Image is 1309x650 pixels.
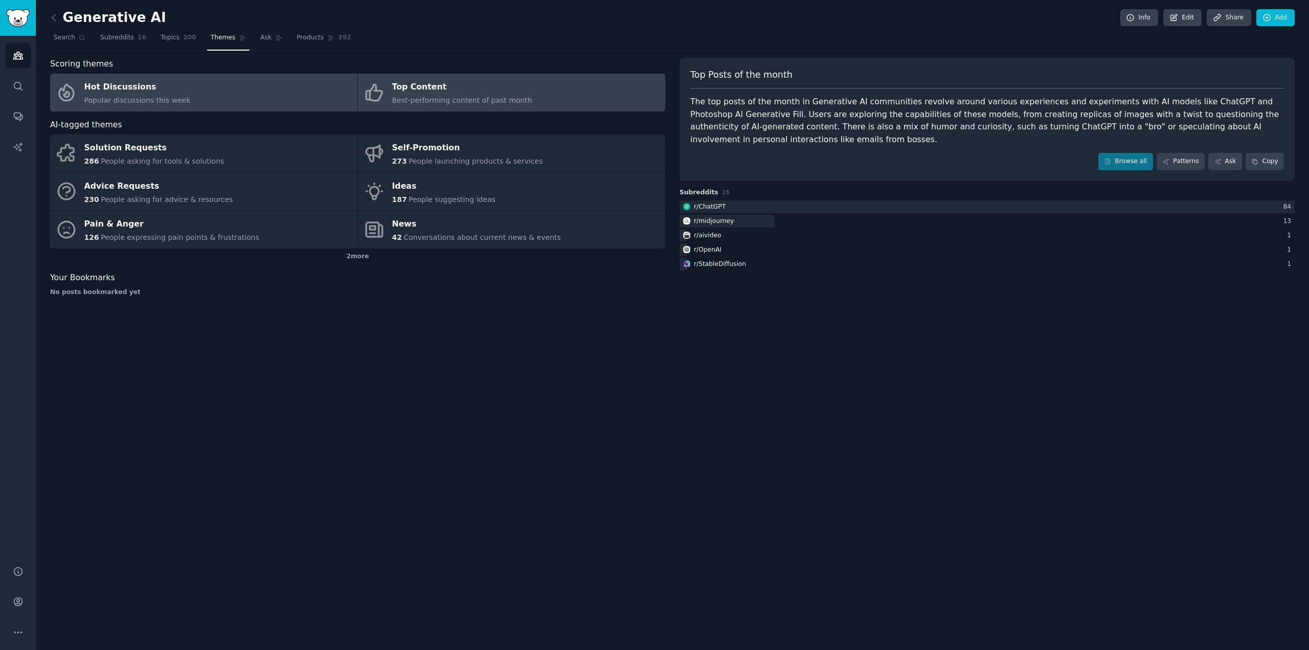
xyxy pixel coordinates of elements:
div: 1 [1287,260,1295,269]
a: OpenAIr/OpenAI1 [680,243,1295,256]
div: Advice Requests [84,178,233,194]
span: 230 [84,195,99,204]
span: Best-performing content of past month [392,96,532,104]
div: r/ StableDiffusion [694,260,746,269]
a: Search [50,30,89,51]
span: AI-tagged themes [50,119,122,131]
a: ChatGPTr/ChatGPT84 [680,200,1295,213]
span: Themes [211,33,236,42]
a: Edit [1163,9,1202,27]
a: Pain & Anger126People expressing pain points & frustrations [50,211,357,249]
img: OpenAI [683,246,690,253]
a: midjourneyr/midjourney13 [680,215,1295,228]
a: Share [1207,9,1251,27]
span: 126 [84,233,99,241]
a: Subreddits16 [97,30,150,51]
div: Solution Requests [84,140,224,156]
img: midjourney [683,217,690,225]
a: Advice Requests230People asking for advice & resources [50,173,357,211]
div: 13 [1283,217,1295,226]
a: Solution Requests286People asking for tools & solutions [50,135,357,172]
img: ChatGPT [683,203,690,210]
span: People expressing pain points & frustrations [101,233,259,241]
span: 16 [722,189,730,196]
div: r/ aivideo [694,231,721,240]
a: StableDiffusionr/StableDiffusion1 [680,258,1295,271]
span: 16 [138,33,146,42]
span: Your Bookmarks [50,272,115,284]
div: News [392,216,561,233]
span: 187 [392,195,407,204]
a: Patterns [1157,153,1205,170]
a: Browse all [1098,153,1153,170]
a: Ask [1208,153,1242,170]
div: The top posts of the month in Generative AI communities revolve around various experiences and ex... [690,96,1284,146]
a: Self-Promotion273People launching products & services [358,135,665,172]
span: People asking for tools & solutions [101,157,224,165]
a: Topics200 [157,30,200,51]
img: aivideo [683,232,690,239]
a: Products392 [293,30,354,51]
span: Conversations about current news & events [403,233,560,241]
div: 2 more [50,249,665,265]
span: 42 [392,233,402,241]
div: r/ OpenAI [694,245,721,255]
div: r/ ChatGPT [694,203,726,212]
a: Themes [207,30,250,51]
span: Subreddits [680,188,718,197]
span: People suggesting ideas [409,195,495,204]
span: People launching products & services [409,157,543,165]
div: 1 [1287,231,1295,240]
a: aivideor/aivideo1 [680,229,1295,242]
div: No posts bookmarked yet [50,288,665,297]
span: Scoring themes [50,58,113,71]
div: r/ midjourney [694,217,734,226]
a: Hot DiscussionsPopular discussions this week [50,74,357,111]
a: News42Conversations about current news & events [358,211,665,249]
span: Popular discussions this week [84,96,191,104]
span: Top Posts of the month [690,69,793,81]
div: Top Content [392,79,532,96]
a: Info [1120,9,1158,27]
span: People asking for advice & resources [101,195,233,204]
span: 392 [338,33,351,42]
div: Pain & Anger [84,216,259,233]
div: Hot Discussions [84,79,191,96]
img: StableDiffusion [683,260,690,267]
span: 286 [84,157,99,165]
span: Subreddits [100,33,134,42]
button: Copy [1246,153,1284,170]
div: Ideas [392,178,495,194]
img: GummySearch logo [6,9,30,27]
span: Products [297,33,324,42]
div: 84 [1283,203,1295,212]
a: Ideas187People suggesting ideas [358,173,665,211]
span: Topics [161,33,179,42]
span: Ask [260,33,272,42]
div: Self-Promotion [392,140,543,156]
h2: Generative AI [50,10,166,26]
span: 273 [392,157,407,165]
span: 200 [183,33,196,42]
span: Search [54,33,75,42]
div: 1 [1287,245,1295,255]
a: Add [1256,9,1295,27]
a: Top ContentBest-performing content of past month [358,74,665,111]
a: Ask [257,30,286,51]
